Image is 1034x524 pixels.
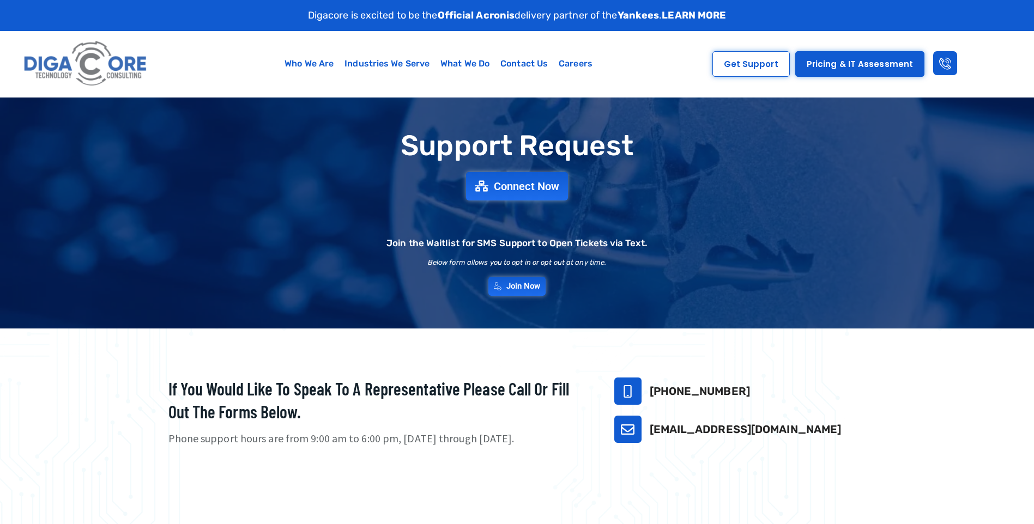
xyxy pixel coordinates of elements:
span: Get Support [724,60,778,68]
h2: If you would like to speak to a representative please call or fill out the forms below. [168,377,587,423]
img: Digacore logo 1 [21,36,151,92]
strong: Yankees [618,9,660,21]
a: Contact Us [495,51,553,76]
a: Pricing & IT Assessment [795,51,924,77]
nav: Menu [203,51,674,76]
a: Connect Now [466,172,568,200]
a: Who We Are [279,51,339,76]
a: Industries We Serve [339,51,435,76]
a: Join Now [488,277,546,296]
a: [EMAIL_ADDRESS][DOMAIN_NAME] [650,423,842,436]
a: [PHONE_NUMBER] [650,385,750,398]
a: 732-646-5725 [614,377,642,405]
strong: Official Acronis [438,9,515,21]
a: Careers [553,51,598,76]
a: LEARN MORE [662,9,726,21]
span: Connect Now [494,181,559,192]
h2: Join the Waitlist for SMS Support to Open Tickets via Text. [386,239,648,248]
a: What We Do [435,51,495,76]
p: Phone support hours are from 9:00 am to 6:00 pm, [DATE] through [DATE]. [168,431,587,447]
p: Digacore is excited to be the delivery partner of the . [308,8,727,23]
h1: Support Request [141,130,893,161]
a: support@digacore.com [614,416,642,443]
a: Get Support [712,51,790,77]
h2: Below form allows you to opt in or opt out at any time. [428,259,607,266]
span: Join Now [506,282,541,290]
span: Pricing & IT Assessment [807,60,913,68]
